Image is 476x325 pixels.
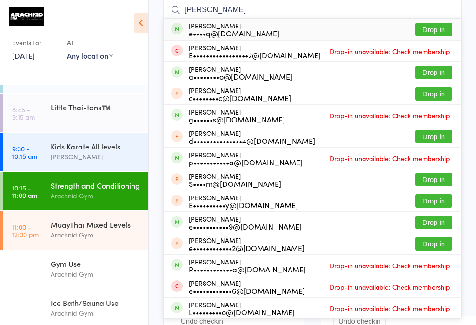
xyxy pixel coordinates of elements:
div: [PERSON_NAME] [189,301,295,316]
div: Gym Use [51,258,140,269]
a: [DATE] [12,50,35,61]
div: Strength and Conditioning [51,180,140,190]
button: Drop in [415,237,452,251]
span: Drop-in unavailable: Check membership [327,280,452,294]
div: Events for [12,35,58,50]
div: Little Thai-tans™️ [51,102,140,112]
div: [PERSON_NAME] [189,129,315,144]
div: MuayThai Mixed Levels [51,219,140,230]
div: p•••••••••••a@[DOMAIN_NAME] [189,158,303,166]
div: E••••••••••y@[DOMAIN_NAME] [189,201,298,209]
div: R••••••••••••a@[DOMAIN_NAME] [189,265,306,273]
time: 8:45 - 9:15 am [12,106,35,121]
time: 10:15 - 11:00 am [12,184,37,199]
div: Any location [67,50,113,61]
div: L•••••••••o@[DOMAIN_NAME] [189,308,295,316]
span: Drop-in unavailable: Check membership [327,44,452,58]
div: [PERSON_NAME] [189,87,291,102]
span: Drop-in unavailable: Check membership [327,151,452,165]
div: S••••m@[DOMAIN_NAME] [189,180,281,187]
div: [PERSON_NAME] [189,194,298,209]
div: [PERSON_NAME] [189,108,285,123]
div: [PERSON_NAME] [189,65,292,80]
div: Arachnid Gym [51,308,140,318]
div: [PERSON_NAME] [189,172,281,187]
div: [PERSON_NAME] [51,151,140,162]
button: Drop in [415,66,452,79]
div: [PERSON_NAME] [189,279,305,294]
div: a••••••••o@[DOMAIN_NAME] [189,73,292,80]
div: [PERSON_NAME] [189,258,306,273]
div: [PERSON_NAME] [189,44,321,59]
div: Arachnid Gym [51,190,140,201]
a: 9:30 -10:15 amKids Karate All levels[PERSON_NAME] [3,133,148,171]
div: d•••••••••••••••4@[DOMAIN_NAME] [189,137,315,144]
time: 9:00 - 10:00 pm [12,301,39,316]
button: Drop in [415,130,452,143]
div: At [67,35,113,50]
div: e•••••••••••9@[DOMAIN_NAME] [189,223,302,230]
img: Arachnid Gym [9,7,44,26]
div: [PERSON_NAME] [189,151,303,166]
div: [PERSON_NAME] [189,215,302,230]
a: 8:45 -9:15 amLittle Thai-tans™️ [3,94,148,132]
span: Drop-in unavailable: Check membership [327,108,452,122]
button: Drop in [415,173,452,186]
button: Drop in [415,194,452,208]
time: 9:30 - 10:15 am [12,145,37,160]
div: Arachnid Gym [51,269,140,279]
a: 10:15 -11:00 amStrength and ConditioningArachnid Gym [3,172,148,210]
div: Arachnid Gym [51,230,140,240]
div: e••••••••••••6@[DOMAIN_NAME] [189,287,305,294]
div: Ice Bath/Sauna Use [51,298,140,308]
span: Drop-in unavailable: Check membership [327,258,452,272]
a: 12:00 -1:00 pmGym UseArachnid Gym [3,251,148,289]
div: e••••••••••••2@[DOMAIN_NAME] [189,244,304,251]
time: 12:00 - 1:00 pm [12,262,35,277]
div: [PERSON_NAME] [189,237,304,251]
a: 11:00 -12:00 pmMuayThai Mixed LevelsArachnid Gym [3,211,148,250]
div: e••••q@[DOMAIN_NAME] [189,29,279,37]
div: g••••••s@[DOMAIN_NAME] [189,115,285,123]
div: E•••••••••••••••••2@[DOMAIN_NAME] [189,51,321,59]
button: Drop in [415,23,452,36]
div: Kids Karate All levels [51,141,140,151]
div: [PERSON_NAME] [189,22,279,37]
button: Drop in [415,216,452,229]
button: Drop in [415,87,452,101]
div: c••••••••c@[DOMAIN_NAME] [189,94,291,102]
time: 11:00 - 12:00 pm [12,223,39,238]
span: Drop-in unavailable: Check membership [327,301,452,315]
